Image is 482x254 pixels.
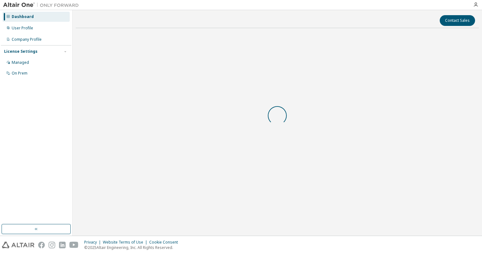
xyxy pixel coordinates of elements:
div: License Settings [4,49,38,54]
div: Company Profile [12,37,42,42]
img: facebook.svg [38,242,45,248]
div: Managed [12,60,29,65]
div: Dashboard [12,14,34,19]
div: Website Terms of Use [103,240,149,245]
div: Privacy [84,240,103,245]
div: User Profile [12,26,33,31]
img: altair_logo.svg [2,242,34,248]
img: Altair One [3,2,82,8]
p: © 2025 Altair Engineering, Inc. All Rights Reserved. [84,245,182,250]
img: linkedin.svg [59,242,66,248]
div: Cookie Consent [149,240,182,245]
button: Contact Sales [440,15,475,26]
div: On Prem [12,71,27,76]
img: instagram.svg [49,242,55,248]
img: youtube.svg [69,242,79,248]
